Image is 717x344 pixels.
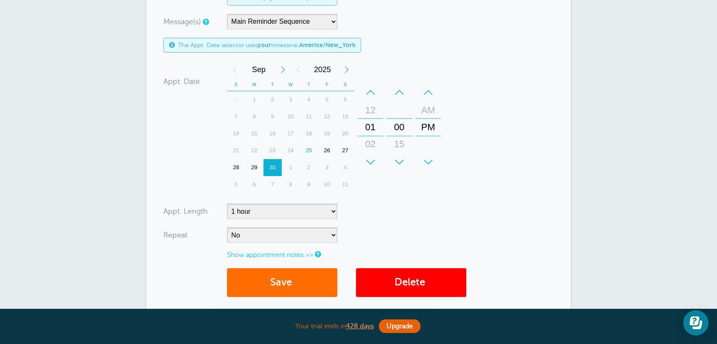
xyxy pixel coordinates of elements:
a: 428 days [346,322,374,330]
div: Wednesday, September 3 [282,91,300,108]
div: Tuesday, September 16 [263,125,282,142]
div: 4 [336,159,354,176]
th: S [336,78,354,91]
div: Tuesday, September 23 [263,142,282,159]
div: 12 [318,108,336,125]
div: Friday, October 3 [318,159,336,176]
div: 12 [360,102,381,119]
div: Tuesday, September 2 [263,91,282,108]
div: Saturday, October 11 [336,176,354,193]
div: 3 [318,159,336,176]
div: 2 [263,91,282,108]
div: Saturday, September 27 [336,142,354,159]
div: Monday, October 6 [245,176,263,193]
th: F [318,78,336,91]
div: 27 [336,142,354,159]
span: September [242,61,275,78]
div: 21 [227,142,245,159]
a: Delete [356,268,466,297]
label: Repeat [163,231,188,239]
th: T [300,78,318,91]
div: Saturday, September 6 [336,91,354,108]
div: Monday, September 29 [245,159,263,176]
div: 18 [300,125,318,142]
div: Thursday, September 18 [300,125,318,142]
span: The Appt. Date selector uses timezone: [178,42,356,49]
div: 15 [389,136,409,153]
div: Sunday, September 7 [227,108,245,125]
span: 2025 [306,61,339,78]
div: 8 [245,108,263,125]
div: 5 [318,91,336,108]
div: 02 [360,136,381,153]
div: 15 [245,125,263,142]
div: 31 [227,91,245,108]
div: Sunday, September 21 [227,142,245,159]
div: Monday, September 8 [245,108,263,125]
a: Notes are for internal use only, and are not visible to your clients. [315,252,320,257]
div: Previous Month [227,61,242,78]
th: T [263,78,282,91]
div: Hours [358,84,383,171]
div: 03 [360,153,381,170]
div: Next Month [275,61,291,78]
div: 7 [227,108,245,125]
div: 4 [300,91,318,108]
div: 3 [282,91,300,108]
div: Friday, October 10 [318,176,336,193]
div: Sunday, August 31 [227,91,245,108]
div: 5 [227,176,245,193]
div: Monday, September 22 [245,142,263,159]
a: Simple templates and custom messages will use the reminder schedule set under Settings > Reminder... [203,19,208,25]
div: Today, Thursday, September 25 [300,142,318,159]
div: 7 [263,176,282,193]
label: Appt. Length [163,207,208,215]
div: 22 [245,142,263,159]
div: Tuesday, October 7 [263,176,282,193]
div: PM [418,119,438,136]
div: 20 [336,125,354,142]
div: 24 [282,142,300,159]
div: 25 [300,142,318,159]
div: 28 [227,159,245,176]
div: 9 [263,108,282,125]
div: 23 [263,142,282,159]
div: Sunday, October 5 [227,176,245,193]
div: 19 [318,125,336,142]
div: Wednesday, September 17 [282,125,300,142]
div: 1 [282,159,300,176]
a: Show appointment notes >> [227,251,313,259]
div: AM [418,102,438,119]
div: Sunday, September 28 [227,159,245,176]
div: Saturday, September 13 [336,108,354,125]
div: Friday, September 26 [318,142,336,159]
label: Appt. Date [163,78,200,85]
div: 26 [318,142,336,159]
div: Friday, September 19 [318,125,336,142]
div: Thursday, September 11 [300,108,318,125]
div: Tuesday, September 30 [263,159,282,176]
div: 01 [360,119,381,136]
div: 30 [389,153,409,170]
div: 10 [282,108,300,125]
div: 9 [300,176,318,193]
div: Thursday, September 4 [300,91,318,108]
div: Monday, September 15 [245,125,263,142]
div: Tuesday, September 9 [263,108,282,125]
button: Save [227,268,337,297]
div: Thursday, October 9 [300,176,318,193]
div: Wednesday, September 10 [282,108,300,125]
div: 14 [227,125,245,142]
th: S [227,78,245,91]
th: W [282,78,300,91]
div: Your trial ends in . [146,317,571,336]
div: Friday, September 12 [318,108,336,125]
div: 16 [263,125,282,142]
div: 11 [300,108,318,125]
div: Next Year [339,61,354,78]
label: Message(s) [163,18,201,25]
div: 8 [282,176,300,193]
div: Friday, September 5 [318,91,336,108]
div: Monday, September 1 [245,91,263,108]
div: 11 [336,176,354,193]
